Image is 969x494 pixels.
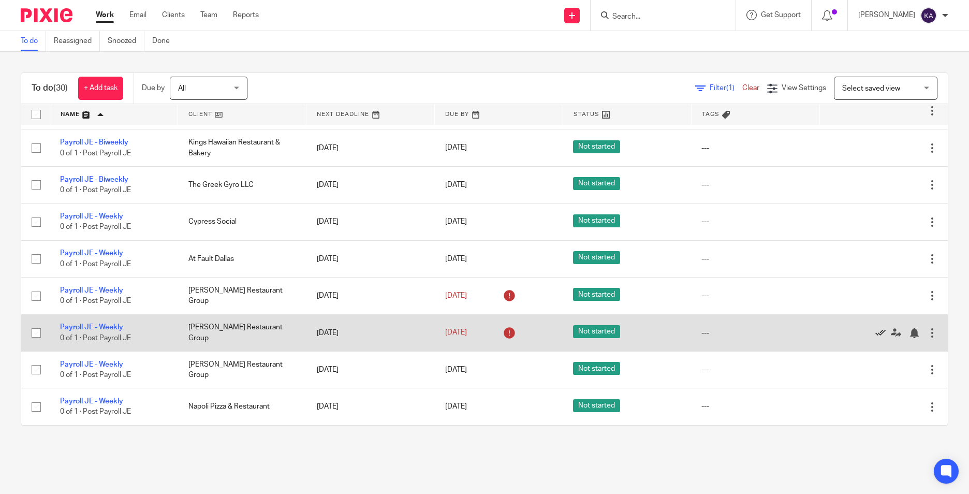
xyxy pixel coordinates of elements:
a: Clients [162,10,185,20]
div: --- [701,180,809,190]
span: Not started [573,399,620,412]
span: [DATE] [445,292,467,299]
span: 0 of 1 · Post Payroll JE [60,224,131,231]
a: Done [152,31,178,51]
div: --- [701,143,809,153]
div: --- [701,365,809,375]
a: Payroll JE - Biweekly [60,176,128,183]
span: 0 of 1 · Post Payroll JE [60,150,131,157]
span: [DATE] [445,218,467,225]
p: [PERSON_NAME] [858,10,915,20]
a: Clear [742,84,759,92]
span: (1) [726,84,735,92]
td: [DATE] [306,204,435,240]
span: [DATE] [445,366,467,373]
td: [DATE] [306,351,435,388]
img: svg%3E [920,7,937,24]
div: --- [701,328,809,338]
td: Kings Hawaiian Restaurant & Bakery [178,129,306,166]
a: Payroll JE - Biweekly [60,139,128,146]
td: [PERSON_NAME] Restaurant Group [178,314,306,351]
span: Not started [573,288,620,301]
span: View Settings [782,84,826,92]
span: [DATE] [445,329,467,337]
span: Filter [710,84,742,92]
a: Reassigned [54,31,100,51]
span: [DATE] [445,144,467,152]
span: (30) [53,84,68,92]
td: The Greek Gyro LLC [178,166,306,203]
a: Team [200,10,217,20]
a: Payroll JE - Weekly [60,213,123,220]
td: Napoli Pizza & Restaurant [178,388,306,425]
div: --- [701,290,809,301]
span: 0 of 1 · Post Payroll JE [60,260,131,268]
span: 0 of 1 · Post Payroll JE [60,186,131,194]
span: Not started [573,140,620,153]
a: Work [96,10,114,20]
a: Payroll JE - Weekly [60,324,123,331]
span: [DATE] [445,255,467,263]
span: Not started [573,251,620,264]
a: Snoozed [108,31,144,51]
div: --- [701,254,809,264]
div: --- [701,401,809,412]
a: To do [21,31,46,51]
a: Payroll JE - Weekly [60,398,123,405]
span: [DATE] [445,403,467,411]
td: [DATE] [306,129,435,166]
a: Mark as done [875,328,891,338]
img: Pixie [21,8,72,22]
span: Not started [573,325,620,338]
a: Payroll JE - Weekly [60,250,123,257]
td: [DATE] [306,388,435,425]
span: 0 of 1 · Post Payroll JE [60,409,131,416]
td: [PERSON_NAME] Restaurant Group [178,278,306,314]
td: [DATE] [306,166,435,203]
a: Payroll JE - Weekly [60,361,123,368]
span: All [178,85,186,92]
a: Payroll JE - Weekly [60,287,123,294]
a: + Add task [78,77,123,100]
span: Get Support [761,11,801,19]
span: [DATE] [445,181,467,188]
a: Email [129,10,146,20]
input: Search [611,12,704,22]
a: Reports [233,10,259,20]
span: Not started [573,177,620,190]
span: 0 of 1 · Post Payroll JE [60,371,131,379]
span: Not started [573,362,620,375]
td: At Fault Dallas [178,240,306,277]
span: 0 of 1 · Post Payroll JE [60,297,131,304]
span: Not started [573,214,620,227]
p: Due by [142,83,165,93]
span: Select saved view [842,85,900,92]
td: [DATE] [306,240,435,277]
span: 0 of 1 · Post Payroll JE [60,335,131,342]
td: [DATE] [306,278,435,314]
td: [DATE] [306,314,435,351]
h1: To do [32,83,68,94]
span: Tags [702,111,720,117]
td: [PERSON_NAME] Restaurant Group [178,351,306,388]
td: Cypress Social [178,204,306,240]
div: --- [701,216,809,227]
